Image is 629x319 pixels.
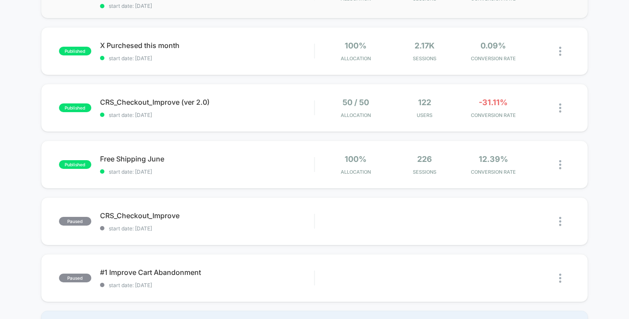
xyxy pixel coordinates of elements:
span: Free Shipping June [100,154,314,163]
img: close [559,160,561,169]
span: paused [59,217,91,226]
img: close [559,103,561,113]
span: CONVERSION RATE [461,55,525,62]
span: published [59,47,91,55]
span: Allocation [341,55,371,62]
span: 122 [418,98,431,107]
span: 12.39% [479,154,508,164]
span: #1 Improve Cart Abandonment [100,268,314,277]
span: start date: [DATE] [100,3,314,9]
span: 100% [345,154,366,164]
span: start date: [DATE] [100,225,314,232]
span: Allocation [341,169,371,175]
span: Allocation [341,112,371,118]
span: -31.11% [479,98,508,107]
span: X Purchesed this month [100,41,314,50]
span: start date: [DATE] [100,55,314,62]
span: start date: [DATE] [100,282,314,288]
span: start date: [DATE] [100,112,314,118]
img: close [559,217,561,226]
span: Sessions [392,55,456,62]
span: 0.09% [480,41,506,50]
span: 50 / 50 [342,98,369,107]
span: CRS_Checkout_Improve [100,211,314,220]
span: 100% [345,41,366,50]
span: paused [59,274,91,282]
img: close [559,47,561,56]
span: Sessions [392,169,456,175]
span: Users [392,112,456,118]
span: published [59,160,91,169]
span: CONVERSION RATE [461,112,525,118]
span: 2.17k [415,41,435,50]
span: 226 [417,154,432,164]
span: CONVERSION RATE [461,169,525,175]
span: CRS_Checkout_Improve (ver 2.0) [100,98,314,106]
span: published [59,103,91,112]
img: close [559,274,561,283]
span: start date: [DATE] [100,168,314,175]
